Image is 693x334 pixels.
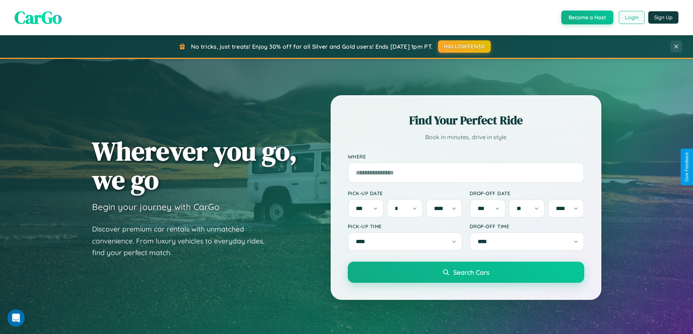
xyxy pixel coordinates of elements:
[684,152,689,182] div: Give Feedback
[348,153,584,160] label: Where
[92,137,297,194] h1: Wherever you go, we go
[92,223,274,259] p: Discover premium car rentals with unmatched convenience. From luxury vehicles to everyday rides, ...
[15,5,62,29] span: CarGo
[348,223,462,229] label: Pick-up Time
[348,190,462,196] label: Pick-up Date
[470,190,584,196] label: Drop-off Date
[191,43,433,50] span: No tricks, just treats! Enjoy 30% off for all Silver and Gold users! Ends [DATE] 1pm PT.
[348,132,584,142] p: Book in minutes, drive in style
[470,223,584,229] label: Drop-off Time
[561,11,613,24] button: Become a Host
[92,201,220,212] h3: Begin your journey with CarGo
[348,112,584,128] h2: Find Your Perfect Ride
[648,11,678,24] button: Sign Up
[438,40,491,53] button: HALLOWEEN30
[7,309,25,327] iframe: Intercom live chat
[348,262,584,283] button: Search Cars
[453,268,489,276] span: Search Cars
[619,11,645,24] button: Login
